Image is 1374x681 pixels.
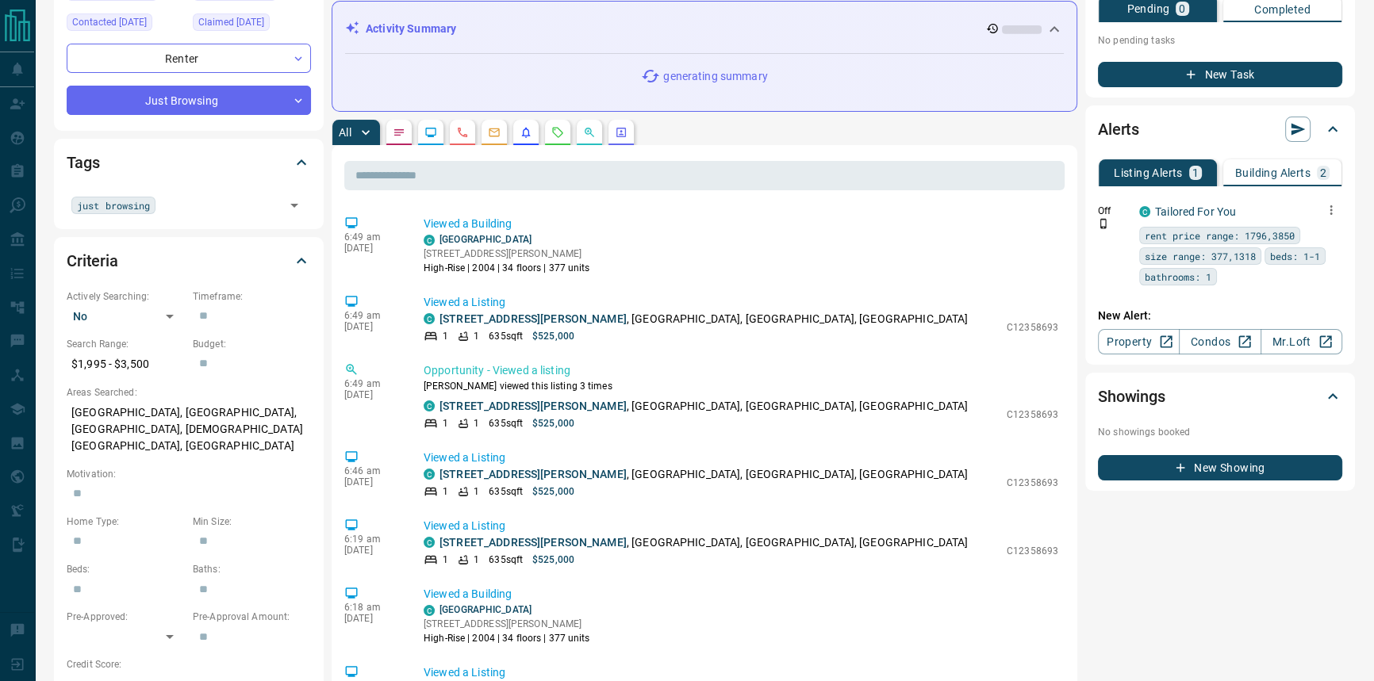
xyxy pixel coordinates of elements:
[583,126,596,139] svg: Opportunities
[439,534,968,551] p: , [GEOGRAPHIC_DATA], [GEOGRAPHIC_DATA], [GEOGRAPHIC_DATA]
[67,467,311,481] p: Motivation:
[663,68,767,85] p: generating summary
[424,362,1058,379] p: Opportunity - Viewed a listing
[615,126,628,139] svg: Agent Actions
[439,400,627,412] a: [STREET_ADDRESS][PERSON_NAME]
[1098,117,1139,142] h2: Alerts
[1098,308,1342,324] p: New Alert:
[72,14,147,30] span: Contacted [DATE]
[67,351,185,377] p: $1,995 - $3,500
[344,378,400,389] p: 6:49 am
[424,450,1058,466] p: Viewed a Listing
[344,602,400,613] p: 6:18 am
[443,484,448,499] p: 1
[1098,62,1342,87] button: New Task
[344,534,400,545] p: 6:19 am
[1098,218,1109,229] svg: Push Notification Only
[489,553,523,567] p: 635 sqft
[344,613,400,624] p: [DATE]
[344,476,400,488] p: [DATE]
[1098,29,1342,52] p: No pending tasks
[439,604,532,615] a: [GEOGRAPHIC_DATA]
[67,289,185,304] p: Actively Searching:
[424,216,1058,232] p: Viewed a Building
[193,515,311,529] p: Min Size:
[67,610,185,624] p: Pre-Approved:
[532,329,574,343] p: $525,000
[424,313,435,324] div: condos.ca
[1235,167,1311,178] p: Building Alerts
[1098,110,1342,148] div: Alerts
[489,484,523,499] p: 635 sqft
[424,586,1058,603] p: Viewed a Building
[532,484,574,499] p: $525,000
[474,329,479,343] p: 1
[1270,248,1320,264] span: beds: 1-1
[283,194,305,216] button: Open
[67,657,311,671] p: Credit Score:
[1098,329,1180,354] a: Property
[439,312,627,325] a: [STREET_ADDRESS][PERSON_NAME]
[1007,320,1058,335] p: C12358693
[532,416,574,430] p: $525,000
[1098,425,1342,439] p: No showings booked
[443,329,448,343] p: 1
[1192,167,1199,178] p: 1
[439,311,968,327] p: , [GEOGRAPHIC_DATA], [GEOGRAPHIC_DATA], [GEOGRAPHIC_DATA]
[424,261,590,275] p: High-Rise | 2004 | 34 floors | 377 units
[1254,4,1311,15] p: Completed
[489,416,523,430] p: 635 sqft
[339,127,351,138] p: All
[193,337,311,351] p: Budget:
[439,466,968,483] p: , [GEOGRAPHIC_DATA], [GEOGRAPHIC_DATA], [GEOGRAPHIC_DATA]
[551,126,564,139] svg: Requests
[193,562,311,576] p: Baths:
[1007,407,1058,422] p: C12358693
[344,231,400,243] p: 6:49 am
[424,400,435,411] div: condos.ca
[439,468,627,480] a: [STREET_ADDRESS][PERSON_NAME]
[1098,377,1342,415] div: Showings
[1179,3,1185,14] p: 0
[532,553,574,567] p: $525,000
[1114,167,1183,178] p: Listing Alerts
[1098,204,1130,218] p: Off
[344,243,400,254] p: [DATE]
[424,247,590,261] p: [STREET_ADDRESS][PERSON_NAME]
[424,518,1058,534] p: Viewed a Listing
[1320,167,1326,178] p: 2
[67,400,311,459] p: [GEOGRAPHIC_DATA], [GEOGRAPHIC_DATA], [GEOGRAPHIC_DATA], [DEMOGRAPHIC_DATA][GEOGRAPHIC_DATA], [GE...
[474,553,479,567] p: 1
[193,289,311,304] p: Timeframe:
[344,389,400,400] p: [DATE]
[474,484,479,499] p: 1
[1145,248,1256,264] span: size range: 377,1318
[193,13,311,36] div: Thu Aug 08 2024
[1007,544,1058,558] p: C12358693
[344,321,400,332] p: [DATE]
[67,337,185,351] p: Search Range:
[1145,269,1211,285] span: bathrooms: 1
[424,617,590,631] p: [STREET_ADDRESS][PERSON_NAME]
[344,465,400,476] p: 6:46 am
[424,537,435,548] div: condos.ca
[424,469,435,480] div: condos.ca
[366,21,456,37] p: Activity Summary
[439,234,532,245] a: [GEOGRAPHIC_DATA]
[67,385,311,400] p: Areas Searched:
[424,235,435,246] div: condos.ca
[439,536,627,549] a: [STREET_ADDRESS][PERSON_NAME]
[424,631,590,645] p: High-Rise | 2004 | 34 floors | 377 units
[456,126,469,139] svg: Calls
[393,126,405,139] svg: Notes
[1007,476,1058,490] p: C12358693
[67,304,185,329] div: No
[424,379,1058,393] p: [PERSON_NAME] viewed this listing 3 times
[489,329,523,343] p: 635 sqft
[67,515,185,529] p: Home Type:
[67,86,311,115] div: Just Browsing
[443,416,448,430] p: 1
[67,143,311,182] div: Tags
[345,14,1064,44] div: Activity Summary
[1098,455,1342,480] button: New Showing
